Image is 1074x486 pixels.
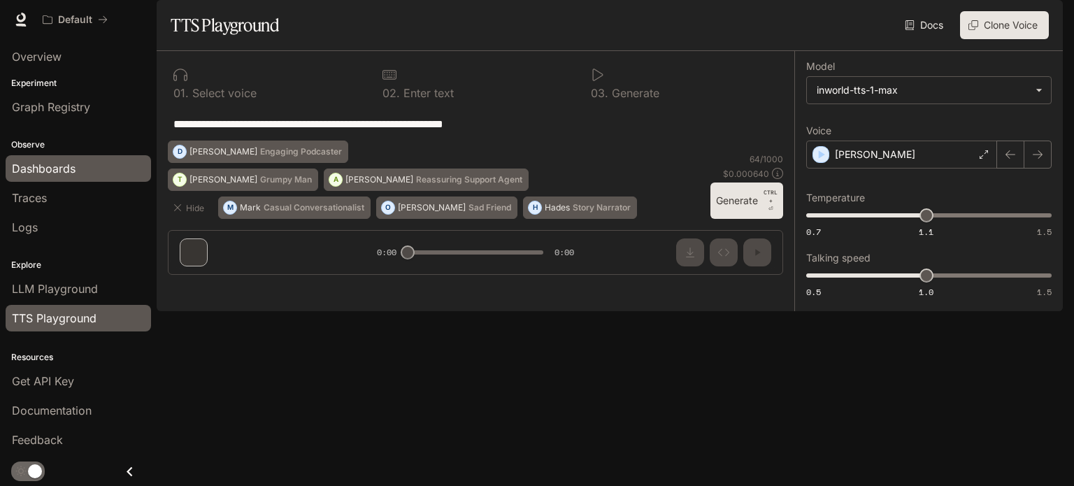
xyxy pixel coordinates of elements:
p: [PERSON_NAME] [189,176,257,184]
p: $ 0.000640 [723,168,769,180]
div: O [382,196,394,219]
p: Voice [806,126,831,136]
div: inworld-tts-1-max [817,83,1029,97]
p: [PERSON_NAME] [189,148,257,156]
p: Grumpy Man [260,176,312,184]
p: Casual Conversationalist [264,203,364,212]
p: Hades [545,203,570,212]
button: MMarkCasual Conversationalist [218,196,371,219]
div: D [173,141,186,163]
p: 64 / 1000 [750,153,783,165]
p: 0 1 . [173,87,189,99]
div: M [224,196,236,219]
p: Enter text [400,87,454,99]
p: Engaging Podcaster [260,148,342,156]
button: All workspaces [36,6,114,34]
button: GenerateCTRL +⏎ [710,183,783,219]
p: [PERSON_NAME] [398,203,466,212]
span: 1.5 [1037,226,1052,238]
p: 0 3 . [591,87,608,99]
p: Default [58,14,92,26]
div: T [173,169,186,191]
div: H [529,196,541,219]
div: A [329,169,342,191]
p: Talking speed [806,253,871,263]
span: 0.5 [806,286,821,298]
button: T[PERSON_NAME]Grumpy Man [168,169,318,191]
a: Docs [902,11,949,39]
p: ⏎ [764,188,778,213]
p: Story Narrator [573,203,631,212]
p: Model [806,62,835,71]
button: D[PERSON_NAME]Engaging Podcaster [168,141,348,163]
p: [PERSON_NAME] [345,176,413,184]
div: inworld-tts-1-max [807,77,1051,103]
h1: TTS Playground [171,11,279,39]
button: HHadesStory Narrator [523,196,637,219]
p: Mark [240,203,261,212]
p: [PERSON_NAME] [835,148,915,162]
button: Hide [168,196,213,219]
p: Reassuring Support Agent [416,176,522,184]
p: Select voice [189,87,257,99]
p: Generate [608,87,659,99]
span: 1.0 [919,286,933,298]
p: Sad Friend [468,203,511,212]
p: 0 2 . [382,87,400,99]
p: Temperature [806,193,865,203]
p: CTRL + [764,188,778,205]
button: O[PERSON_NAME]Sad Friend [376,196,517,219]
span: 0.7 [806,226,821,238]
span: 1.5 [1037,286,1052,298]
button: A[PERSON_NAME]Reassuring Support Agent [324,169,529,191]
span: 1.1 [919,226,933,238]
button: Clone Voice [960,11,1049,39]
